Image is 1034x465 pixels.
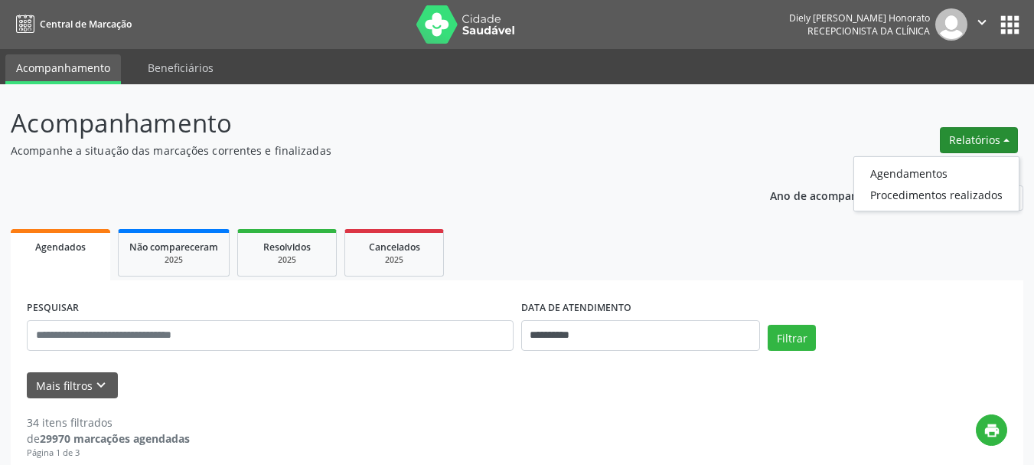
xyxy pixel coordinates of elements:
a: Agendamentos [854,162,1019,184]
span: Resolvidos [263,241,311,254]
button: Relatórios [940,127,1018,153]
button: Filtrar [768,325,816,351]
div: 2025 [249,254,325,266]
a: Central de Marcação [11,11,132,37]
span: Central de Marcação [40,18,132,31]
div: Diely [PERSON_NAME] Honorato [789,11,930,25]
p: Acompanhe a situação das marcações correntes e finalizadas [11,142,719,159]
ul: Relatórios [853,156,1019,211]
p: Ano de acompanhamento [770,185,905,205]
div: 2025 [129,254,218,266]
a: Procedimentos realizados [854,184,1019,205]
label: PESQUISAR [27,296,79,320]
strong: 29970 marcações agendadas [40,431,190,446]
div: 34 itens filtrados [27,414,190,431]
button: apps [996,11,1023,38]
i:  [974,14,990,31]
span: Recepcionista da clínica [807,25,930,38]
img: img [935,8,967,41]
div: Página 1 de 3 [27,447,190,460]
i: keyboard_arrow_down [93,377,109,394]
button: print [976,414,1007,446]
div: 2025 [356,254,432,266]
span: Agendados [35,241,86,254]
label: DATA DE ATENDIMENTO [521,296,631,320]
a: Acompanhamento [5,54,121,84]
div: de [27,431,190,447]
span: Não compareceram [129,241,218,254]
i: print [983,422,1000,439]
button: Mais filtroskeyboard_arrow_down [27,372,118,399]
button:  [967,8,996,41]
p: Acompanhamento [11,104,719,142]
a: Beneficiários [137,54,224,81]
span: Cancelados [369,241,420,254]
